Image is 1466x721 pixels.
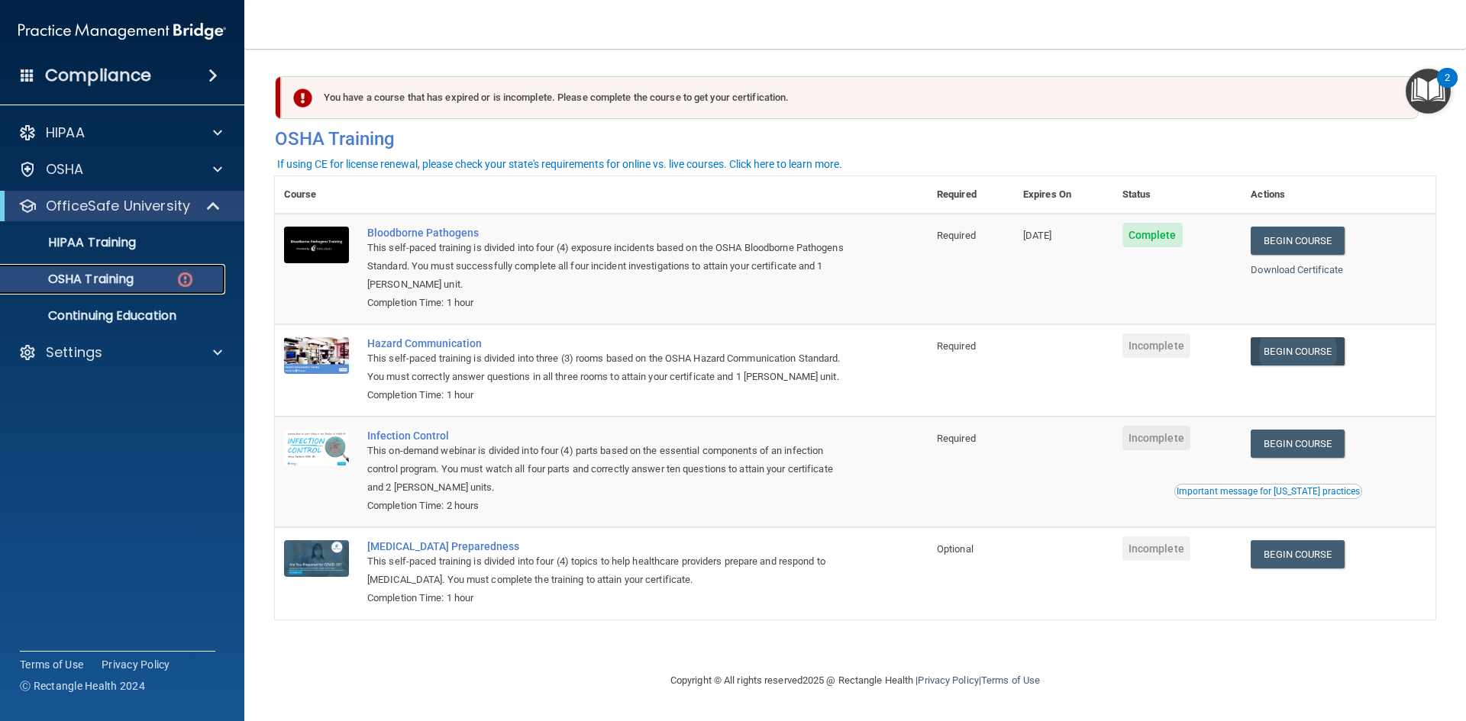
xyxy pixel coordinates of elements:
[367,442,851,497] div: This on-demand webinar is divided into four (4) parts based on the essential components of an inf...
[367,552,851,589] div: This self-paced training is divided into four (4) topics to help healthcare providers prepare and...
[367,430,851,442] a: Infection Control
[20,678,145,694] span: Ⓒ Rectangle Health 2024
[367,294,851,312] div: Completion Time: 1 hour
[1113,176,1242,214] th: Status
[46,124,85,142] p: HIPAA
[18,16,226,47] img: PMB logo
[1122,426,1190,450] span: Incomplete
[18,124,222,142] a: HIPAA
[277,159,842,169] div: If using CE for license renewal, please check your state's requirements for online vs. live cours...
[46,160,84,179] p: OSHA
[937,340,976,352] span: Required
[46,343,102,362] p: Settings
[1014,176,1113,214] th: Expires On
[928,176,1014,214] th: Required
[367,337,851,349] a: Hazard Communication
[1445,78,1450,98] div: 2
[981,674,1040,686] a: Terms of Use
[10,235,136,250] p: HIPAA Training
[1251,430,1344,458] a: Begin Course
[367,349,851,386] div: This self-paced training is divided into three (3) rooms based on the OSHA Hazard Communication S...
[937,543,974,555] span: Optional
[1251,264,1343,275] a: Download Certificate
[102,657,170,672] a: Privacy Policy
[1174,484,1362,499] button: Read this if you are a dental practitioner in the state of CA
[1122,223,1183,247] span: Complete
[1177,487,1360,496] div: Important message for [US_STATE] practices
[1122,536,1190,561] span: Incomplete
[367,589,851,607] div: Completion Time: 1 hour
[275,176,358,214] th: Course
[18,160,222,179] a: OSHA
[918,674,978,686] a: Privacy Policy
[367,239,851,294] div: This self-paced training is divided into four (4) exposure incidents based on the OSHA Bloodborne...
[1023,230,1052,241] span: [DATE]
[576,656,1134,705] div: Copyright © All rights reserved 2025 @ Rectangle Health | |
[275,128,1435,150] h4: OSHA Training
[1251,227,1344,255] a: Begin Course
[18,343,222,362] a: Settings
[1242,176,1435,214] th: Actions
[1122,333,1190,358] span: Incomplete
[20,657,83,672] a: Terms of Use
[1251,540,1344,568] a: Begin Course
[1406,69,1451,114] button: Open Resource Center, 2 new notifications
[1251,337,1344,365] a: Begin Course
[937,230,976,241] span: Required
[10,308,218,323] p: Continuing Education
[367,386,851,404] div: Completion Time: 1 hour
[281,76,1419,119] div: You have a course that has expired or is incomplete. Please complete the course to get your certi...
[937,433,976,444] span: Required
[293,89,312,108] img: exclamation-circle-solid-danger.72ef9ffc.png
[367,497,851,515] div: Completion Time: 2 hours
[18,197,221,215] a: OfficeSafe University
[275,156,844,172] button: If using CE for license renewal, please check your state's requirements for online vs. live cours...
[176,270,195,289] img: danger-circle.6113f641.png
[45,65,151,86] h4: Compliance
[367,227,851,239] a: Bloodborne Pathogens
[10,272,134,287] p: OSHA Training
[46,197,190,215] p: OfficeSafe University
[367,540,851,552] a: [MEDICAL_DATA] Preparedness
